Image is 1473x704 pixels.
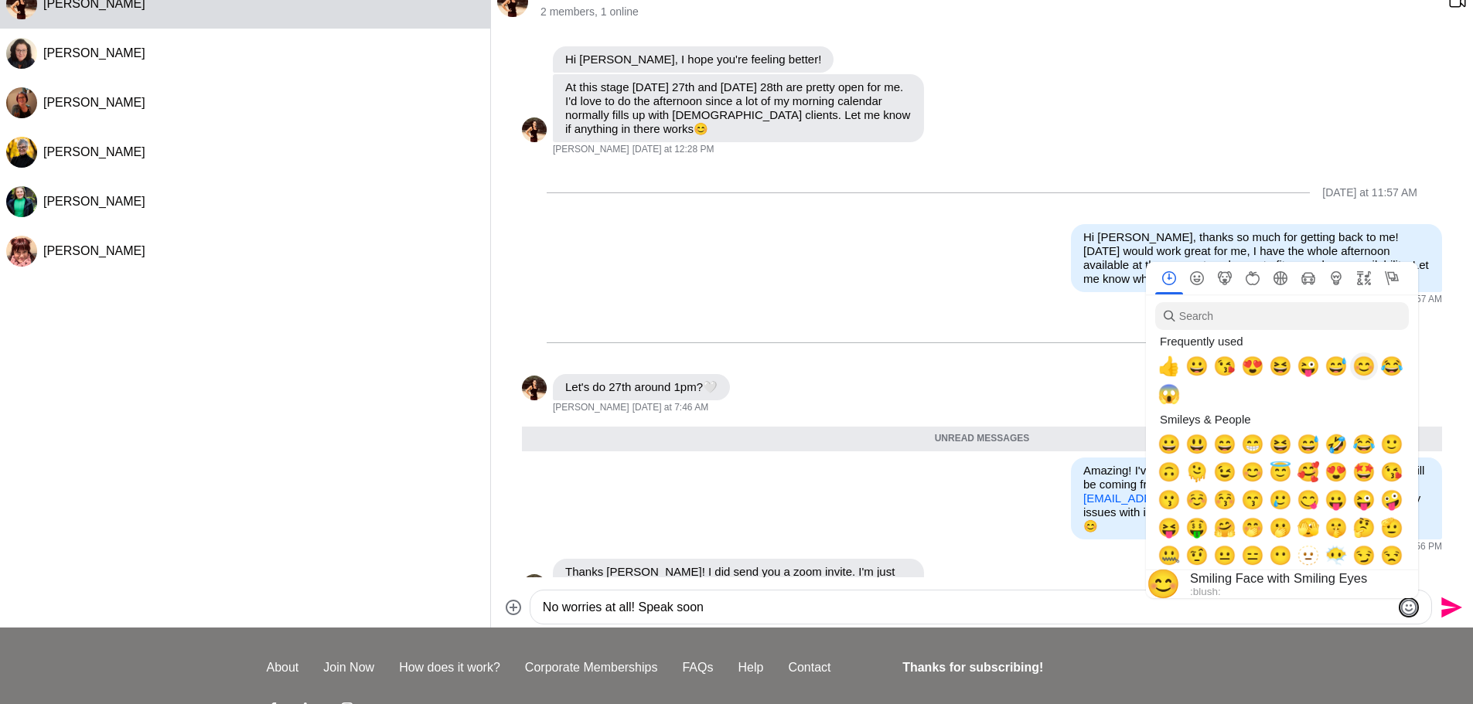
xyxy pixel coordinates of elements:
[1083,230,1430,286] p: Hi [PERSON_NAME], thanks so much for getting back to me! [DATE] would work great for me, I have t...
[311,658,387,677] a: Join Now
[902,658,1197,677] h4: Thanks for subscribing!
[6,38,37,69] img: A
[670,658,725,677] a: FAQs
[633,402,708,414] time: 2025-08-11T21:46:53.903Z
[703,380,718,393] span: 🤍
[565,80,912,136] p: At this stage [DATE] 27th and [DATE] 28th are pretty open for me. I'd love to do the afternoon si...
[43,244,145,257] span: [PERSON_NAME]
[43,46,145,60] span: [PERSON_NAME]
[6,137,37,168] img: T
[43,96,145,109] span: [PERSON_NAME]
[1083,464,1430,533] p: Amazing! I've just sent through the invite for the 27th at 1PM, it will be coming from my work em...
[6,38,37,69] div: Annette Rudd
[513,658,670,677] a: Corporate Memberships
[553,402,629,414] span: [PERSON_NAME]
[1322,186,1417,199] div: [DATE] at 11:57 AM
[565,565,912,593] p: Thanks [PERSON_NAME]! I did send you a zoom invite. I'm just more comfortable on there so you'll ...
[565,53,821,66] p: Hi [PERSON_NAME], I hope you're feeling better!
[522,574,547,599] img: K
[725,658,776,677] a: Help
[1083,478,1343,505] a: [PERSON_NAME][EMAIL_ADDRESS][DOMAIN_NAME]
[522,376,547,400] img: K
[543,598,1393,617] textarea: Type your message
[522,427,1442,451] div: Unread messages
[387,658,513,677] a: How does it work?
[6,186,37,217] img: A
[633,144,714,156] time: 2025-08-07T02:28:55.142Z
[43,195,145,208] span: [PERSON_NAME]
[6,87,37,118] div: Mags Sheridan
[565,380,718,394] p: Let's do 27th around 1pm?
[522,117,547,142] div: Kristy Eagleton
[553,144,629,156] span: [PERSON_NAME]
[694,122,708,135] span: 😊
[254,658,312,677] a: About
[776,658,843,677] a: Contact
[522,574,547,599] div: Kristy Eagleton
[6,87,37,118] img: M
[1083,519,1098,532] span: 😊
[6,236,37,267] div: Mel Stibbs
[1432,590,1467,624] button: Send
[1400,598,1418,617] button: Emoji picker
[6,137,37,168] div: Tam Jones
[540,5,1436,19] p: 2 members , 1 online
[522,376,547,400] div: Kristy Eagleton
[6,186,37,217] div: Ann Pocock
[43,145,145,158] span: [PERSON_NAME]
[522,117,547,142] img: K
[6,236,37,267] img: M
